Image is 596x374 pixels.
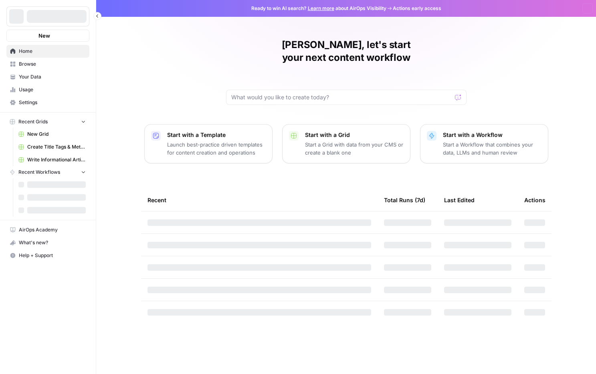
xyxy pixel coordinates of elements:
span: Create Title Tags & Meta Descriptions for Page [27,143,86,151]
p: Start a Grid with data from your CMS or create a blank one [305,141,404,157]
span: AirOps Academy [19,226,86,233]
div: Recent [147,189,371,211]
a: Create Title Tags & Meta Descriptions for Page [15,141,89,153]
span: Usage [19,86,86,93]
a: Your Data [6,70,89,83]
span: Help + Support [19,252,86,259]
span: New [38,32,50,40]
div: What's new? [7,237,89,249]
button: Recent Grids [6,116,89,128]
div: Total Runs (7d) [384,189,425,211]
a: AirOps Academy [6,223,89,236]
button: Help + Support [6,249,89,262]
p: Start with a Workflow [443,131,541,139]
span: Settings [19,99,86,106]
span: Write Informational Article [27,156,86,163]
p: Start with a Grid [305,131,404,139]
a: Home [6,45,89,58]
p: Start with a Template [167,131,266,139]
span: Browse [19,60,86,68]
span: Actions early access [393,5,441,12]
a: Learn more [308,5,334,11]
span: Recent Grids [18,118,48,125]
a: Settings [6,96,89,109]
span: Ready to win AI search? about AirOps Visibility [251,5,386,12]
h1: [PERSON_NAME], let's start your next content workflow [226,38,467,64]
span: New Grid [27,131,86,138]
a: Write Informational Article [15,153,89,166]
input: What would you like to create today? [231,93,452,101]
span: Home [19,48,86,55]
button: What's new? [6,236,89,249]
p: Launch best-practice driven templates for content creation and operations [167,141,266,157]
button: Start with a GridStart a Grid with data from your CMS or create a blank one [282,124,410,163]
div: Actions [524,189,545,211]
button: Start with a WorkflowStart a Workflow that combines your data, LLMs and human review [420,124,548,163]
a: New Grid [15,128,89,141]
p: Start a Workflow that combines your data, LLMs and human review [443,141,541,157]
button: New [6,30,89,42]
button: Recent Workflows [6,166,89,178]
div: Last Edited [444,189,475,211]
span: Your Data [19,73,86,80]
button: Start with a TemplateLaunch best-practice driven templates for content creation and operations [144,124,273,163]
span: Recent Workflows [18,169,60,176]
a: Browse [6,58,89,70]
a: Usage [6,83,89,96]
